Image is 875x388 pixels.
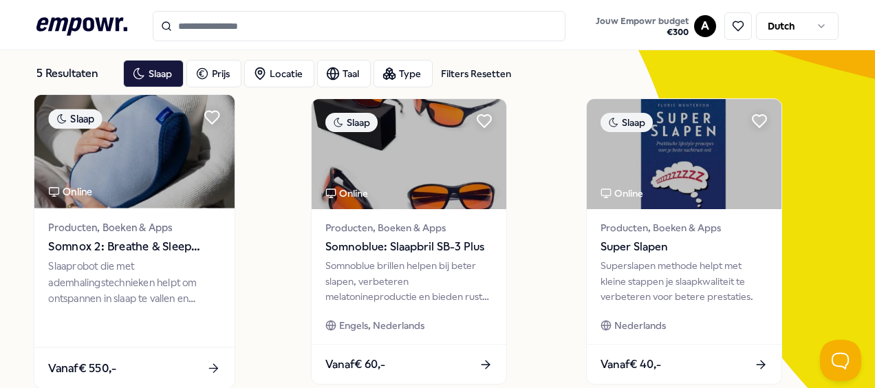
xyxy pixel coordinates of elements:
[36,60,112,87] div: 5 Resultaten
[48,219,220,235] span: Producten, Boeken & Apps
[244,60,314,87] button: Locatie
[601,258,768,304] div: Superslapen methode helpt met kleine stappen je slaapkwaliteit te verbeteren voor betere prestaties.
[48,184,92,200] div: Online
[312,99,506,209] img: package image
[587,99,781,209] img: package image
[601,113,653,132] div: Slaap
[186,60,241,87] button: Prijs
[593,13,691,41] button: Jouw Empowr budget€300
[601,238,768,256] span: Super Slapen
[339,318,424,333] span: Engels, Nederlands
[153,11,565,41] input: Search for products, categories or subcategories
[325,113,378,132] div: Slaap
[586,98,782,385] a: package imageSlaapOnlineProducten, Boeken & AppsSuper SlapenSuperslapen methode helpt met kleine ...
[596,16,689,27] span: Jouw Empowr budget
[596,27,689,38] span: € 300
[325,220,493,235] span: Producten, Boeken & Apps
[123,60,184,87] button: Slaap
[311,98,507,385] a: package imageSlaapOnlineProducten, Boeken & AppsSomnoblue: Slaapbril SB-3 PlusSomnoblue brillen h...
[820,340,861,381] iframe: Help Scout Beacon - Open
[441,66,511,81] div: Filters Resetten
[694,15,716,37] button: A
[374,60,433,87] button: Type
[325,186,368,201] div: Online
[48,359,116,377] span: Vanaf € 550,-
[48,238,220,256] span: Somnox 2: Breathe & Sleep Robot
[325,238,493,256] span: Somnoblue: Slaapbril SB-3 Plus
[601,220,768,235] span: Producten, Boeken & Apps
[48,109,102,129] div: Slaap
[48,259,220,306] div: Slaaprobot die met ademhalingstechnieken helpt om ontspannen in slaap te vallen en verfrist wakke...
[34,95,235,208] img: package image
[317,60,371,87] button: Taal
[590,12,694,41] a: Jouw Empowr budget€300
[325,356,385,374] span: Vanaf € 60,-
[601,186,643,201] div: Online
[614,318,666,333] span: Nederlands
[325,258,493,304] div: Somnoblue brillen helpen bij beter slapen, verbeteren melatonineproductie en bieden rust aan [MED...
[601,356,661,374] span: Vanaf € 40,-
